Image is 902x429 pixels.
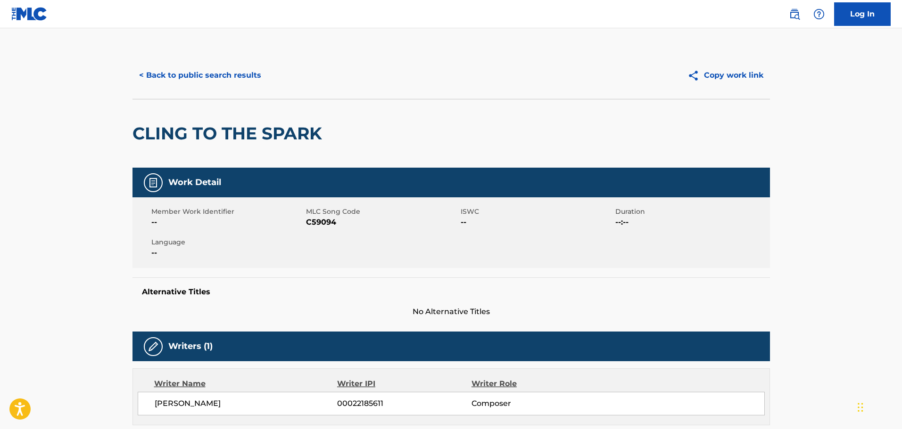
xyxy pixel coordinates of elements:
img: search [789,8,800,20]
div: Writer Name [154,378,338,389]
span: -- [151,247,304,259]
a: Log In [834,2,891,26]
a: Public Search [785,5,804,24]
img: Writers [148,341,159,352]
span: -- [461,217,613,228]
span: Language [151,237,304,247]
div: Drag [858,393,863,421]
span: No Alternative Titles [132,306,770,317]
span: MLC Song Code [306,207,458,217]
span: -- [151,217,304,228]
iframe: Chat Widget [855,384,902,429]
img: Work Detail [148,177,159,188]
span: Member Work Identifier [151,207,304,217]
div: Writer IPI [337,378,472,389]
span: --:-- [615,217,768,228]
h5: Alternative Titles [142,287,761,297]
span: [PERSON_NAME] [155,398,338,409]
img: MLC Logo [11,7,48,21]
h5: Writers (1) [168,341,213,352]
button: Copy work link [681,64,770,87]
h5: Work Detail [168,177,221,188]
span: Composer [472,398,594,409]
span: C59094 [306,217,458,228]
div: Help [810,5,828,24]
button: < Back to public search results [132,64,268,87]
img: Copy work link [687,70,704,81]
h2: CLING TO THE SPARK [132,123,327,144]
div: Writer Role [472,378,594,389]
span: ISWC [461,207,613,217]
span: Duration [615,207,768,217]
span: 00022185611 [337,398,471,409]
img: help [813,8,825,20]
